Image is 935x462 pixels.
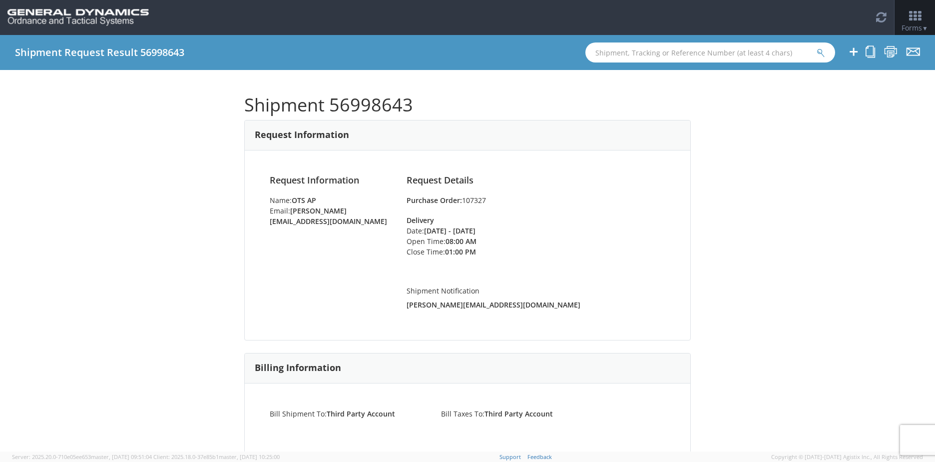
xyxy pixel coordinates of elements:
[484,409,553,418] strong: Third Party Account
[219,453,280,460] span: master, [DATE] 10:25:00
[15,47,184,58] h4: Shipment Request Result 56998643
[407,195,462,205] strong: Purchase Order:
[424,226,447,235] strong: [DATE]
[407,236,507,246] li: Open Time:
[327,409,395,418] strong: Third Party Account
[255,363,341,373] h3: Billing Information
[902,23,928,32] span: Forms
[922,24,928,32] span: ▼
[7,9,149,26] img: gd-ots-0c3321f2eb4c994f95cb.png
[407,195,665,205] li: 107327
[585,42,835,62] input: Shipment, Tracking or Reference Number (at least 4 chars)
[244,95,691,115] h1: Shipment 56998643
[445,247,476,256] strong: 01:00 PM
[407,175,665,185] h4: Request Details
[446,236,476,246] strong: 08:00 AM
[407,215,434,225] strong: Delivery
[153,453,280,460] span: Client: 2025.18.0-37e85b1
[407,246,507,257] li: Close Time:
[12,453,152,460] span: Server: 2025.20.0-710e05ee653
[407,225,507,236] li: Date:
[262,408,434,419] li: Bill Shipment To:
[434,408,605,419] li: Bill Taxes To:
[449,226,475,235] strong: - [DATE]
[270,175,392,185] h4: Request Information
[270,205,392,226] li: Email:
[91,453,152,460] span: master, [DATE] 09:51:04
[407,287,665,294] h5: Shipment Notification
[407,300,580,309] strong: [PERSON_NAME][EMAIL_ADDRESS][DOMAIN_NAME]
[499,453,521,460] a: Support
[255,130,349,140] h3: Request Information
[270,195,392,205] li: Name:
[292,195,316,205] strong: OTS AP
[270,206,387,226] strong: [PERSON_NAME][EMAIL_ADDRESS][DOMAIN_NAME]
[527,453,552,460] a: Feedback
[771,453,923,461] span: Copyright © [DATE]-[DATE] Agistix Inc., All Rights Reserved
